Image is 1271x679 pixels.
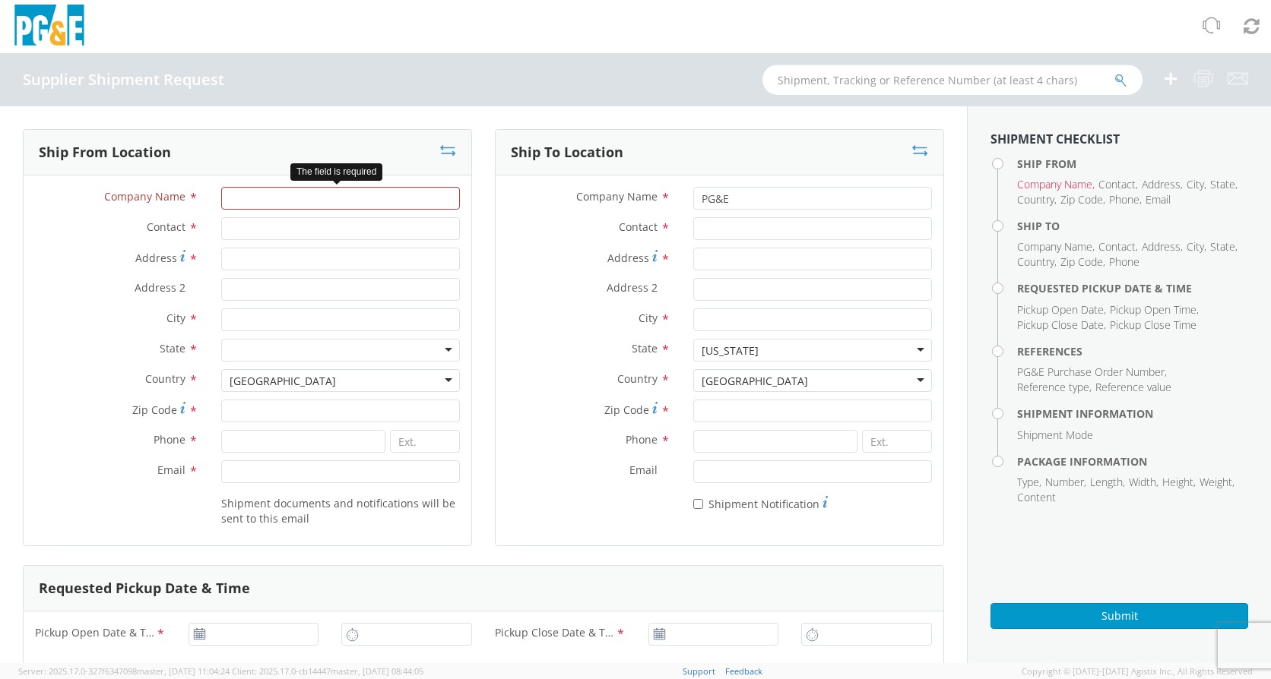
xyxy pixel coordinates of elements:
[1110,302,1199,317] li: ,
[1017,239,1095,254] li: ,
[1017,475,1039,489] span: Type
[11,5,87,49] img: pge-logo-06675f144f4cfa6a6814.png
[137,665,230,677] span: master, [DATE] 11:04:24
[607,251,649,265] span: Address
[1017,456,1248,467] h4: Package Information
[702,343,759,358] div: [US_STATE]
[1017,317,1104,332] span: Pickup Close Date
[1200,475,1232,489] span: Weight
[1017,177,1092,191] span: Company Name
[495,625,616,643] span: Pickup Close Date & Time
[1109,254,1139,269] span: Phone
[1017,317,1106,333] li: ,
[1187,239,1206,254] li: ,
[1017,490,1056,504] span: Content
[1090,475,1123,489] span: Length
[629,463,658,477] span: Email
[1060,192,1105,207] li: ,
[1017,428,1093,442] span: Shipment Mode
[1210,177,1238,192] li: ,
[23,71,224,88] h4: Supplier Shipment Request
[147,219,185,234] span: Contact
[762,65,1143,95] input: Shipment, Tracking or Reference Number (at least 4 chars)
[1017,177,1095,192] li: ,
[1017,192,1054,207] span: Country
[511,145,623,160] h3: Ship To Location
[1017,346,1248,357] h4: References
[619,219,658,234] span: Contact
[1110,302,1197,317] span: Pickup Open Time
[221,494,460,526] label: Shipment documents and notifications will be sent to this email
[39,145,171,160] h3: Ship From Location
[1210,239,1238,254] li: ,
[1017,239,1092,254] span: Company Name
[1129,475,1158,490] li: ,
[160,341,185,355] span: State
[1142,177,1183,192] li: ,
[135,251,177,265] span: Address
[1162,475,1196,490] li: ,
[1129,475,1156,489] span: Width
[862,430,932,453] input: Ext.
[1017,254,1057,270] li: ,
[1017,254,1054,269] span: Country
[1060,254,1103,269] span: Zip Code
[39,581,250,596] h3: Requested Pickup Date & Time
[1017,192,1057,207] li: ,
[135,280,185,295] span: Address 2
[693,494,828,512] label: Shipment Notification
[1017,380,1089,394] span: Reference type
[232,665,423,677] span: Client: 2025.17.0-cb14447
[632,341,658,355] span: State
[1060,254,1105,270] li: ,
[1045,475,1086,490] li: ,
[1098,177,1138,192] li: ,
[18,665,230,677] span: Server: 2025.17.0-327f6347098
[1142,177,1181,191] span: Address
[607,280,658,295] span: Address 2
[1017,408,1248,419] h4: Shipment Information
[1142,239,1183,254] li: ,
[1200,475,1235,490] li: ,
[1187,239,1204,254] span: City
[1162,475,1193,489] span: Height
[154,432,185,447] span: Phone
[604,403,649,417] span: Zip Code
[390,430,460,453] input: Ext.
[35,625,156,643] span: Pickup Open Date & Time
[990,603,1248,629] button: Submit
[1109,192,1139,207] span: Phone
[1210,177,1235,191] span: State
[1187,177,1206,192] li: ,
[157,463,185,477] span: Email
[1109,192,1142,207] li: ,
[683,665,715,677] a: Support
[626,432,658,447] span: Phone
[1017,380,1092,395] li: ,
[104,189,185,204] span: Company Name
[639,311,658,325] span: City
[990,131,1120,147] strong: Shipment Checklist
[1017,283,1248,294] h4: Requested Pickup Date & Time
[576,189,658,204] span: Company Name
[1110,317,1197,332] span: Pickup Close Time
[693,499,703,509] input: Shipment Notification
[1017,302,1106,317] li: ,
[1098,177,1136,191] span: Contact
[1098,239,1138,254] li: ,
[1210,239,1235,254] span: State
[702,374,808,389] div: [GEOGRAPHIC_DATA]
[1017,158,1248,169] h4: Ship From
[1017,365,1165,379] span: PG&E Purchase Order Number
[1017,302,1104,317] span: Pickup Open Date
[1060,192,1103,207] span: Zip Code
[1045,475,1084,489] span: Number
[1095,380,1171,394] span: Reference value
[1098,239,1136,254] span: Contact
[617,371,658,386] span: Country
[1017,220,1248,232] h4: Ship To
[331,665,423,677] span: master, [DATE] 08:44:05
[166,311,185,325] span: City
[290,163,382,181] div: The field is required
[1090,475,1125,490] li: ,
